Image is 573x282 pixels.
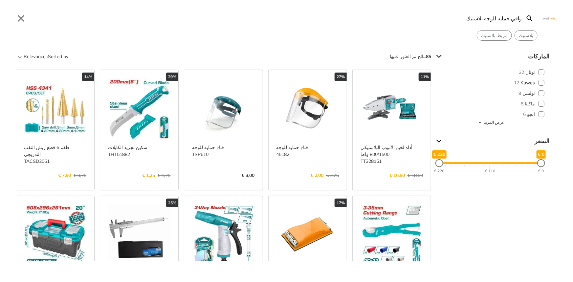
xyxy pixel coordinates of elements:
div: 220 € [434,168,445,174]
span: تولسن [522,90,535,97]
strong: 85 [426,54,431,59]
span: مربط بلاستيك [481,32,508,39]
span: توتال [525,69,535,76]
button: توتال 32 [431,67,549,77]
div: 110 € [485,168,496,174]
img: Close [541,17,557,20]
div: 17% [335,199,347,207]
button: انجو 6 [431,109,549,119]
div: Suggestion: مربط بلاستيك [477,30,512,41]
div: 29% [166,73,178,81]
span: عرض المزيد [484,119,504,125]
span: 32 [519,69,524,76]
span: الماركات [444,51,549,62]
span: 9 [518,90,521,97]
button: Close [16,13,26,24]
div: نتائج تم العثور عليها [390,51,431,62]
svg: Search [526,14,534,22]
span: بلاستيك [519,32,533,39]
div: 14% [82,73,94,81]
span: 6 [523,111,526,118]
span: السعر [444,136,549,146]
div: Maximum Price [435,159,443,167]
button: تولسن 9 [431,88,549,98]
div: 0 € [539,168,544,174]
span: ماكيتا [525,100,535,107]
button: Kuwes 12 [431,77,549,88]
span: Kuwes [520,79,535,86]
div: Suggestion: بلاستيك [515,30,538,41]
div: 11% [419,73,431,81]
button: عرض المزيد [431,119,549,125]
button: ماكيتا 8 [431,98,549,109]
div: Minimum Price [537,159,545,167]
button: Sorted by:Relevance Sort [16,51,70,62]
span: 8 [521,100,523,107]
span: Relevance [24,51,46,62]
input: ابحث... [30,11,522,26]
span: انجو [527,111,535,118]
button: Select suggestion: بلاستيك [515,31,537,40]
div: 25% [166,199,178,207]
span: 12 [514,79,519,86]
div: 27% [335,73,347,81]
svg: Sort [16,53,24,60]
button: Select suggestion: مربط بلاستيك [477,31,512,40]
